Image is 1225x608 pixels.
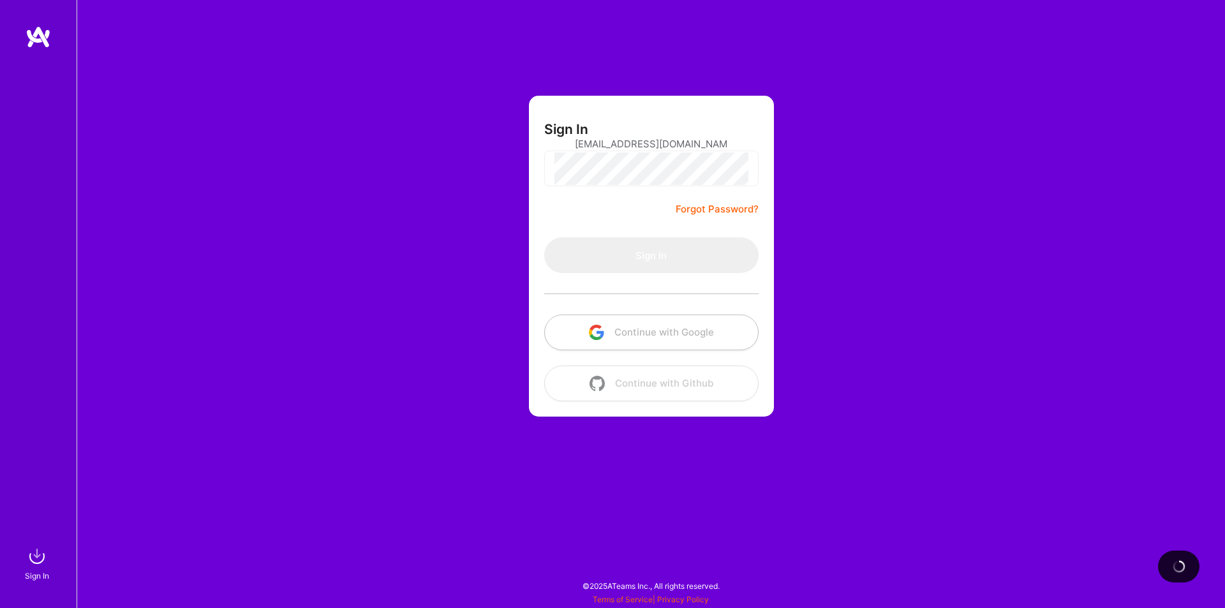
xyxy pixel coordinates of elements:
[1173,560,1185,573] img: loading
[657,595,709,604] a: Privacy Policy
[544,121,588,137] h3: Sign In
[24,544,50,569] img: sign in
[589,325,604,340] img: icon
[590,376,605,391] img: icon
[544,237,759,273] button: Sign In
[544,366,759,401] button: Continue with Github
[593,595,709,604] span: |
[26,26,51,48] img: logo
[593,595,653,604] a: Terms of Service
[544,315,759,350] button: Continue with Google
[77,570,1225,602] div: © 2025 ATeams Inc., All rights reserved.
[25,569,49,582] div: Sign In
[676,202,759,217] a: Forgot Password?
[27,544,50,582] a: sign inSign In
[575,128,728,160] input: Email...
